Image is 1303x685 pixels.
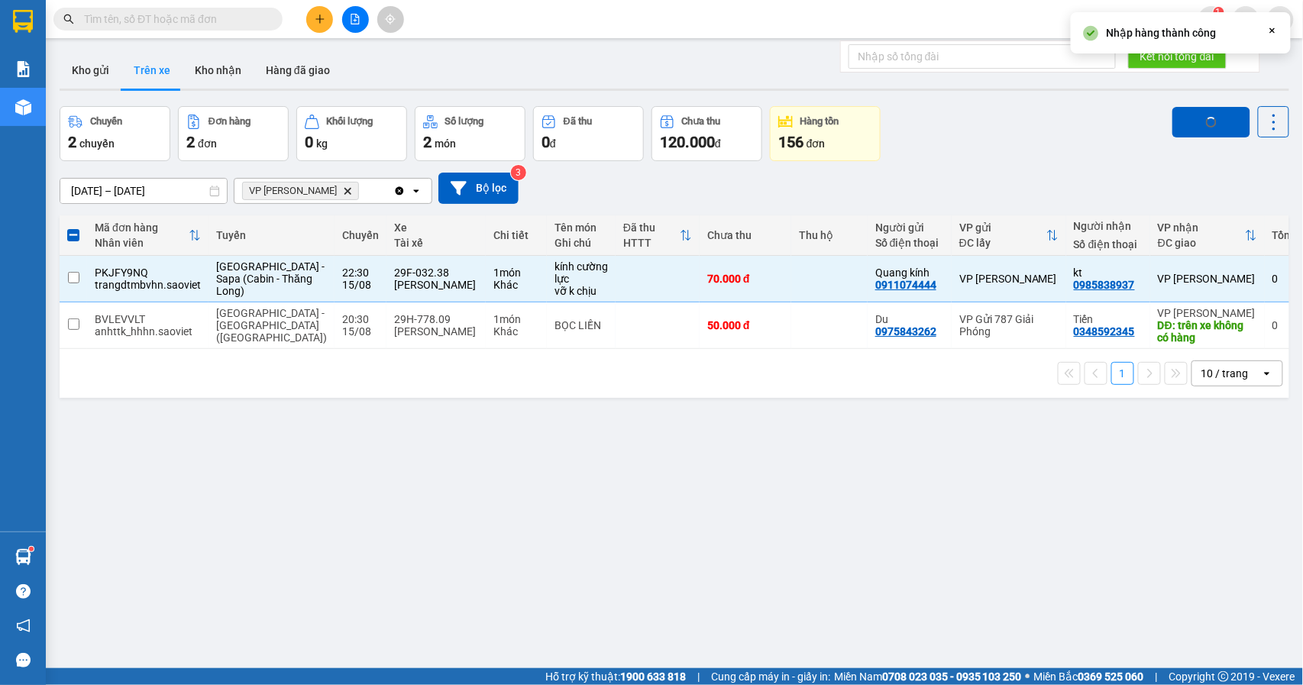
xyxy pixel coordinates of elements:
button: loading Nhập hàng [1172,107,1250,137]
div: Chưa thu [707,229,784,241]
strong: 1900 633 818 [620,670,686,683]
th: Toggle SortBy [616,215,700,256]
div: Chuyến [90,116,122,127]
span: chuyến [79,137,115,150]
span: món [435,137,456,150]
button: 1 [1111,362,1134,385]
img: logo-vxr [13,10,33,33]
div: Khối lượng [327,116,373,127]
button: Chưa thu120.000đ [651,106,762,161]
button: Kết nối tổng đài [1128,44,1227,69]
svg: open [410,185,422,197]
div: Số lượng [445,116,484,127]
strong: 0708 023 035 - 0935 103 250 [882,670,1022,683]
svg: open [1261,367,1273,380]
div: Ghi chú [555,237,608,249]
div: Đơn hàng [209,116,251,127]
div: VP gửi [959,221,1046,234]
input: Selected VP Bảo Hà. [362,183,364,199]
div: [PERSON_NAME] [394,279,478,291]
div: Khác [493,325,539,338]
button: Chuyến2chuyến [60,106,170,161]
div: anhttk_hhhn.saoviet [95,325,201,338]
span: VP Bảo Hà, close by backspace [242,182,359,200]
div: Tên món [555,221,608,234]
div: vỡ k chịu [555,285,608,297]
div: Chi tiết [493,229,539,241]
span: file-add [350,14,361,24]
svg: Delete [343,186,352,195]
div: Mã đơn hàng [95,221,189,234]
div: BỌC LIỀN [555,319,608,331]
div: Quang kính [875,267,944,279]
div: 10 / trang [1201,366,1249,381]
button: Đã thu0đ [533,106,644,161]
button: Số lượng2món [415,106,525,161]
div: 0348592345 [1074,325,1135,338]
img: solution-icon [15,61,31,77]
div: 0985838937 [1074,279,1135,291]
div: PKJFY9NQ [95,267,201,279]
span: 0 [542,133,550,151]
button: Trên xe [121,52,183,89]
span: 0 [305,133,313,151]
div: Du [875,313,944,325]
div: Thu hộ [799,229,860,241]
div: Khác [493,279,539,291]
span: | [1156,668,1158,685]
div: kt [1074,267,1143,279]
div: HTTT [623,237,680,249]
strong: 0369 525 060 [1078,670,1144,683]
span: phitt_bvbh.saoviet [1075,9,1198,28]
span: đ [550,137,556,150]
span: VP Bảo Hà [249,185,337,197]
span: đơn [807,137,826,150]
span: search [63,14,74,24]
div: 22:30 [342,267,379,279]
span: copyright [1218,671,1229,682]
th: Toggle SortBy [87,215,209,256]
button: aim [377,6,404,33]
span: plus [315,14,325,24]
div: kính cường lực [555,260,608,285]
span: đ [715,137,721,150]
div: 1 món [493,267,539,279]
div: 0911074444 [875,279,936,291]
span: Hỗ trợ kỹ thuật: [545,668,686,685]
div: trangdtmbvhn.saoviet [95,279,201,291]
span: [GEOGRAPHIC_DATA] - Sapa (Cabin - Thăng Long) [216,260,325,297]
span: 2 [186,133,195,151]
img: warehouse-icon [15,99,31,115]
sup: 3 [511,165,526,180]
div: VP Gửi 787 Giải Phóng [959,313,1059,338]
input: Select a date range. [60,179,227,203]
img: warehouse-icon [15,549,31,565]
div: ĐC giao [1158,237,1245,249]
span: message [16,653,31,667]
div: 70.000 đ [707,273,784,285]
div: 29H-778.09 [394,313,478,325]
span: aim [385,14,396,24]
div: VP [PERSON_NAME] [1158,273,1257,285]
th: Toggle SortBy [1150,215,1265,256]
div: 29F-032.38 [394,267,478,279]
div: Chuyến [342,229,379,241]
th: Toggle SortBy [952,215,1066,256]
div: Số điện thoại [1074,238,1143,250]
div: Người gửi [875,221,944,234]
svg: Clear all [393,185,406,197]
input: Tìm tên, số ĐT hoặc mã đơn [84,11,264,27]
div: Hàng tồn [800,116,839,127]
svg: Close [1266,24,1279,37]
span: Kết nối tổng đài [1140,48,1214,65]
span: 2 [68,133,76,151]
span: question-circle [16,584,31,599]
span: 120.000 [660,133,715,151]
sup: 1 [29,547,34,551]
div: Người nhận [1074,220,1143,232]
sup: 1 [1214,7,1224,18]
button: Kho nhận [183,52,254,89]
span: Cung cấp máy in - giấy in: [711,668,830,685]
button: Đơn hàng2đơn [178,106,289,161]
span: [GEOGRAPHIC_DATA] - [GEOGRAPHIC_DATA] ([GEOGRAPHIC_DATA]) [216,307,327,344]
